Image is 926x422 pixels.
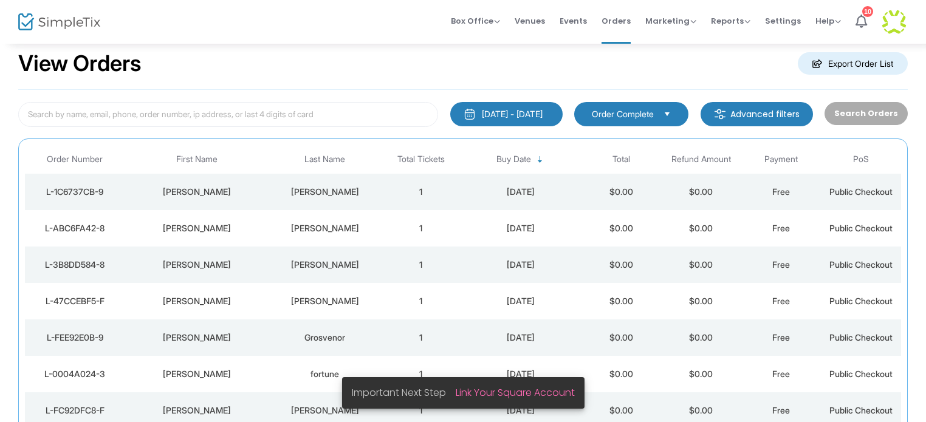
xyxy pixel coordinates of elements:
[381,145,461,174] th: Total Tickets
[381,247,461,283] td: 1
[464,295,578,307] div: 2025-09-22
[272,295,378,307] div: Taylor
[772,186,790,197] span: Free
[581,174,661,210] td: $0.00
[464,222,578,234] div: 2025-09-22
[581,145,661,174] th: Total
[18,50,142,77] h2: View Orders
[272,259,378,271] div: Wren
[581,210,661,247] td: $0.00
[456,386,575,400] a: Link Your Square Account
[28,368,122,380] div: L-0004A024-3
[515,5,545,36] span: Venues
[47,154,103,165] span: Order Number
[602,5,631,36] span: Orders
[352,386,456,400] span: Important Next Step
[661,319,741,356] td: $0.00
[128,259,266,271] div: Matthew
[560,5,587,36] span: Events
[701,102,813,126] m-button: Advanced filters
[28,186,122,198] div: L-1C6737CB-9
[829,405,893,415] span: Public Checkout
[381,210,461,247] td: 1
[581,319,661,356] td: $0.00
[381,174,461,210] td: 1
[661,174,741,210] td: $0.00
[28,222,122,234] div: L-ABC6FA42-8
[128,404,266,417] div: Brenda
[764,154,798,165] span: Payment
[272,186,378,198] div: Kavanaugh
[772,296,790,306] span: Free
[381,319,461,356] td: 1
[661,356,741,392] td: $0.00
[853,154,869,165] span: PoS
[28,259,122,271] div: L-3B8DD584-8
[581,247,661,283] td: $0.00
[18,102,438,127] input: Search by name, email, phone, order number, ip address, or last 4 digits of card
[661,145,741,174] th: Refund Amount
[829,296,893,306] span: Public Checkout
[128,368,266,380] div: andy
[535,155,545,165] span: Sortable
[661,210,741,247] td: $0.00
[128,222,266,234] div: Melissa
[272,222,378,234] div: Carter
[829,223,893,233] span: Public Checkout
[592,108,654,120] span: Order Complete
[581,283,661,319] td: $0.00
[815,15,841,27] span: Help
[482,108,543,120] div: [DATE] - [DATE]
[661,283,741,319] td: $0.00
[28,404,122,417] div: L-FC92DFC8-F
[661,247,741,283] td: $0.00
[128,332,266,344] div: Elana
[711,15,750,27] span: Reports
[28,295,122,307] div: L-47CCEBF5-F
[772,405,790,415] span: Free
[272,332,378,344] div: Grosvenor
[798,52,908,75] m-button: Export Order List
[772,259,790,270] span: Free
[714,108,726,120] img: filter
[381,283,461,319] td: 1
[862,6,873,17] div: 10
[496,154,531,165] span: Buy Date
[176,154,218,165] span: First Name
[272,404,378,417] div: Gingerich
[829,332,893,342] span: Public Checkout
[829,369,893,379] span: Public Checkout
[829,186,893,197] span: Public Checkout
[304,154,345,165] span: Last Name
[464,332,578,344] div: 2025-09-22
[765,5,801,36] span: Settings
[772,332,790,342] span: Free
[772,223,790,233] span: Free
[464,186,578,198] div: 2025-09-22
[451,15,500,27] span: Box Office
[272,368,378,380] div: fortune
[464,259,578,271] div: 2025-09-22
[28,332,122,344] div: L-FEE92E0B-9
[381,356,461,392] td: 1
[829,259,893,270] span: Public Checkout
[581,356,661,392] td: $0.00
[772,369,790,379] span: Free
[128,295,266,307] div: Sean
[464,108,476,120] img: monthly
[645,15,696,27] span: Marketing
[659,107,676,121] button: Select
[128,186,266,198] div: Shawn
[450,102,563,126] button: [DATE] - [DATE]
